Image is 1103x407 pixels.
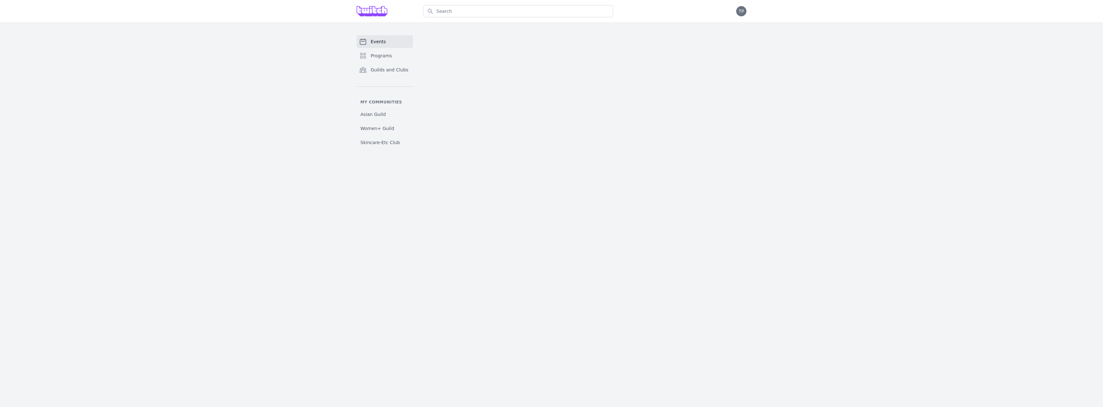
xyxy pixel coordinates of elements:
a: Events [357,35,413,48]
a: Skincare-Etc Club [357,137,413,148]
p: My communities [357,100,413,105]
a: Women+ Guild [357,123,413,134]
a: Guilds and Clubs [357,63,413,76]
span: Events [371,38,386,45]
span: Skincare-Etc Club [360,139,400,146]
span: Asian Guild [360,111,386,118]
nav: Sidebar [357,35,413,148]
span: Programs [371,53,392,59]
a: Programs [357,49,413,62]
span: Guilds and Clubs [371,67,408,73]
a: Asian Guild [357,109,413,120]
input: Search [423,5,613,17]
span: Women+ Guild [360,125,394,132]
button: TP [736,6,746,16]
img: Grove [357,6,387,16]
span: TP [739,9,744,13]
